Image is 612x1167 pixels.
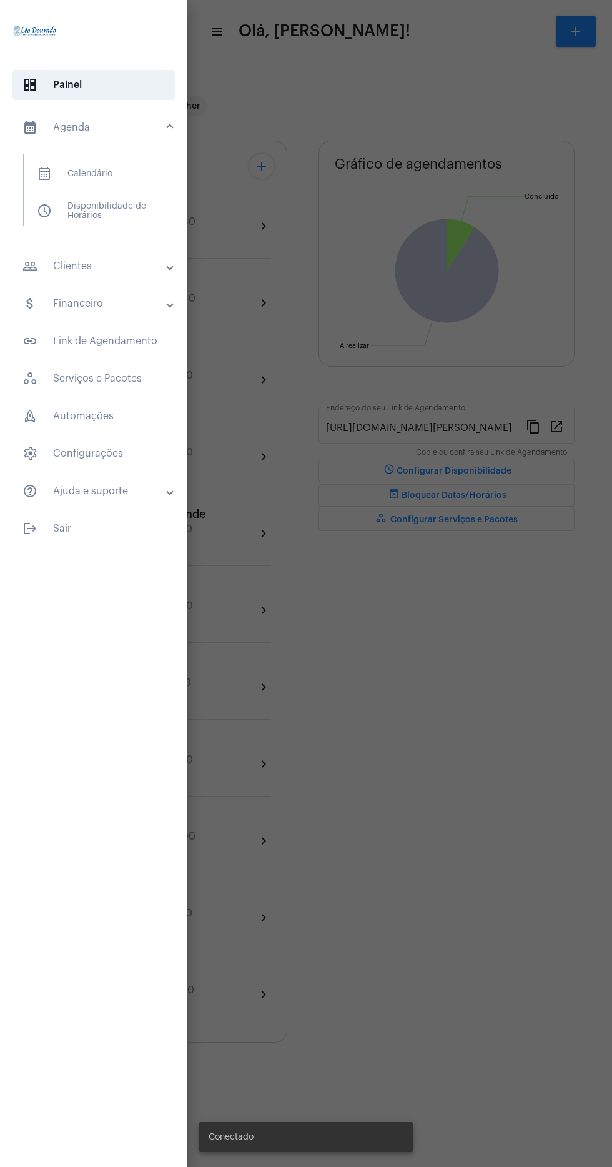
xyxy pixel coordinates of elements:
mat-icon: sidenav icon [22,296,37,311]
mat-icon: sidenav icon [22,521,37,536]
span: Painel [12,70,175,100]
span: sidenav icon [22,371,37,386]
mat-panel-title: Agenda [22,120,167,135]
span: Automações [12,401,175,431]
mat-icon: sidenav icon [22,334,37,349]
span: Disponibilidade de Horários [27,196,159,226]
mat-expansion-panel-header: sidenav iconAjuda e suporte [7,476,187,506]
mat-panel-title: Ajuda e suporte [22,484,167,499]
mat-panel-title: Clientes [22,259,167,274]
img: 4c910ca3-f26c-c648-53c7-1a2041c6e520.jpg [10,6,60,56]
span: Configurações [12,439,175,469]
mat-panel-title: Financeiro [22,296,167,311]
mat-expansion-panel-header: sidenav iconClientes [7,251,187,281]
span: Link de Agendamento [12,326,175,356]
mat-expansion-panel-header: sidenav iconAgenda [7,107,187,147]
span: sidenav icon [37,166,52,181]
span: Calendário [27,159,159,189]
span: Sair [12,514,175,544]
mat-icon: sidenav icon [22,120,37,135]
span: sidenav icon [37,204,52,219]
span: sidenav icon [22,77,37,92]
div: sidenav iconAgenda [7,147,187,244]
span: sidenav icon [22,409,37,424]
span: Conectado [209,1131,254,1143]
span: Serviços e Pacotes [12,364,175,394]
span: sidenav icon [22,446,37,461]
mat-icon: sidenav icon [22,484,37,499]
mat-icon: sidenav icon [22,259,37,274]
mat-expansion-panel-header: sidenav iconFinanceiro [7,289,187,319]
